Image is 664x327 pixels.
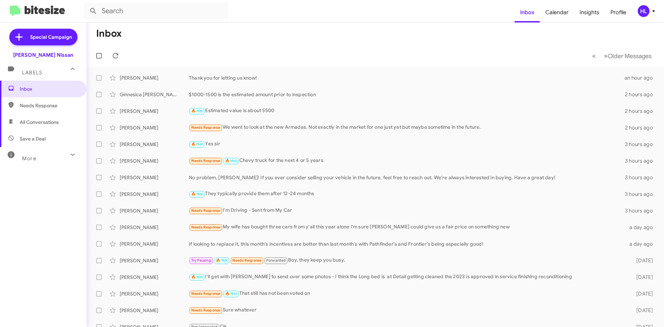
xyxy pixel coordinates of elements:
[120,191,189,198] div: [PERSON_NAME]
[191,109,203,113] span: 🔥 Hot
[189,124,625,131] div: We went to look at the new Armadas. Not exactly in the market for one just yet but maybe sometime...
[120,257,189,264] div: [PERSON_NAME]
[189,91,625,98] div: $1000-1500 is the estimated amount prior to inspection
[20,135,46,142] span: Save a Deal
[30,34,72,40] span: Special Campaign
[191,258,211,263] span: Try Pausing
[574,2,605,22] a: Insights
[191,208,221,213] span: Needs Response
[189,256,625,264] div: Boy, they keep you busy.
[625,290,658,297] div: [DATE]
[191,308,221,312] span: Needs Response
[189,190,625,198] div: They typically provide them after 12-24 months
[191,192,203,196] span: 🔥 Hot
[225,158,237,163] span: 🔥 Hot
[191,142,203,146] span: 🔥 Hot
[604,52,608,60] span: »
[625,240,658,247] div: a day ago
[189,74,625,81] div: Thank you for letting us know!
[22,70,42,76] span: Labels
[120,207,189,214] div: [PERSON_NAME]
[600,49,656,63] button: Next
[625,307,658,314] div: [DATE]
[120,174,189,181] div: [PERSON_NAME]
[625,124,658,131] div: 2 hours ago
[20,102,79,109] span: Needs Response
[625,91,658,98] div: 2 hours ago
[638,5,649,17] div: HL
[189,273,625,281] div: I'll get with [PERSON_NAME] to send over some photos - I think the Long bed is at Detail getting ...
[225,291,237,296] span: 🔥 Hot
[189,223,625,231] div: My wife has bought three cars from y'all this year alone I'm sure [PERSON_NAME] could give us a f...
[120,141,189,148] div: [PERSON_NAME]
[120,224,189,231] div: [PERSON_NAME]
[120,157,189,164] div: [PERSON_NAME]
[13,52,73,58] div: [PERSON_NAME] Nissan
[20,85,79,92] span: Inbox
[22,155,36,162] span: More
[625,224,658,231] div: a day ago
[191,275,203,279] span: 🔥 Hot
[540,2,574,22] a: Calendar
[625,274,658,281] div: [DATE]
[96,28,122,39] h1: Inbox
[216,258,228,263] span: 🔥 Hot
[189,140,625,148] div: Yes sir
[625,191,658,198] div: 3 hours ago
[189,306,625,314] div: Sure whatever
[189,174,625,181] div: No problem, [PERSON_NAME]! If you ever consider selling your vehicle in the future, feel free to ...
[232,258,262,263] span: Needs Response
[625,174,658,181] div: 3 hours ago
[120,91,189,98] div: Ginnesica [PERSON_NAME]
[120,290,189,297] div: [PERSON_NAME]
[191,125,221,130] span: Needs Response
[9,29,77,45] a: Special Campaign
[189,290,625,298] div: That still has not been voted on
[632,5,656,17] button: HL
[592,52,596,60] span: «
[625,257,658,264] div: [DATE]
[84,3,229,19] input: Search
[191,291,221,296] span: Needs Response
[625,141,658,148] div: 3 hours ago
[608,52,652,60] span: Older Messages
[120,274,189,281] div: [PERSON_NAME]
[189,107,625,115] div: Estimated value is about 5500
[189,157,625,165] div: Chevy truck for the next 4 or 5 years
[189,207,625,215] div: I'm Driving - Sent from My Car
[625,108,658,115] div: 2 hours ago
[189,240,625,247] div: If looking to replace it, this month's incentives are better than last month's with Pathfinder's ...
[120,108,189,115] div: [PERSON_NAME]
[191,158,221,163] span: Needs Response
[120,240,189,247] div: [PERSON_NAME]
[191,225,221,229] span: Needs Response
[265,257,287,264] span: Forwarded
[625,207,658,214] div: 3 hours ago
[588,49,656,63] nav: Page navigation example
[605,2,632,22] a: Profile
[120,124,189,131] div: [PERSON_NAME]
[120,74,189,81] div: [PERSON_NAME]
[625,157,658,164] div: 3 hours ago
[20,119,59,126] span: All Conversations
[625,74,658,81] div: an hour ago
[515,2,540,22] a: Inbox
[120,307,189,314] div: [PERSON_NAME]
[588,49,600,63] button: Previous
